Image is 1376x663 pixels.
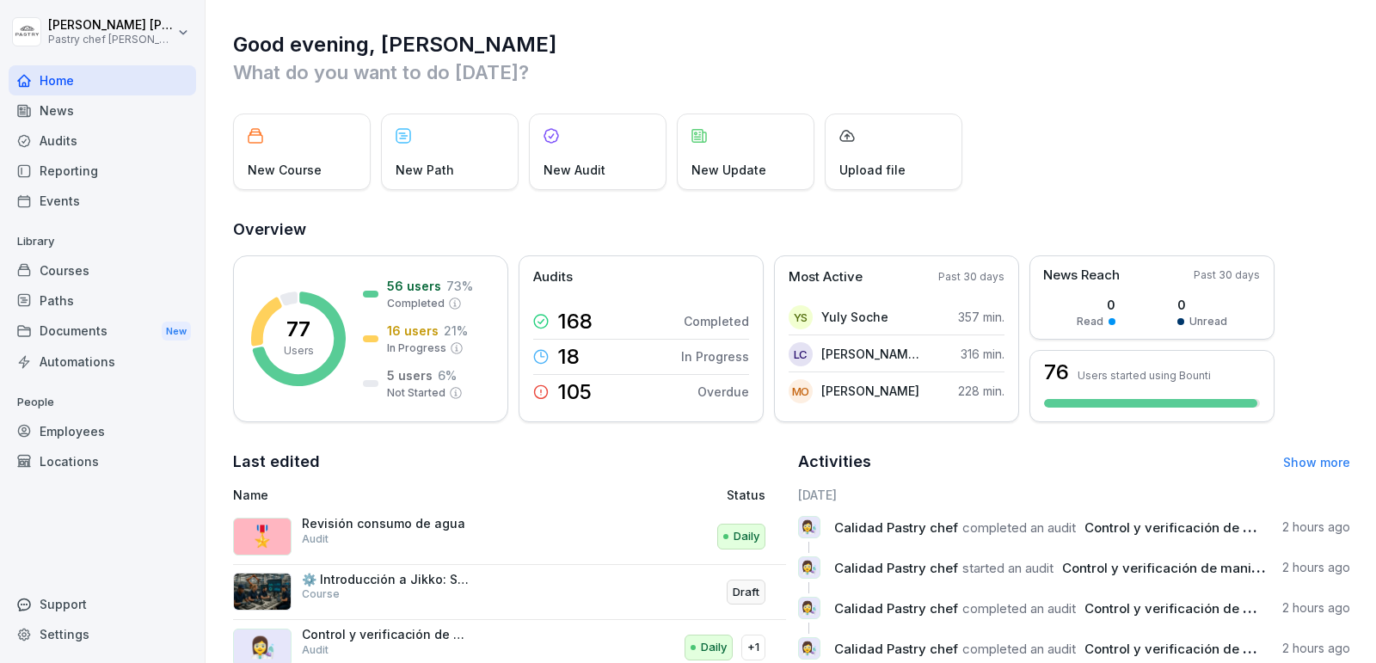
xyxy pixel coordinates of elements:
[9,126,196,156] a: Audits
[821,345,920,363] p: [PERSON_NAME] [PERSON_NAME]
[962,600,1076,617] span: completed an audit
[9,255,196,285] a: Courses
[9,389,196,416] p: People
[1282,599,1350,617] p: 2 hours ago
[233,565,786,621] a: ⚙️ Introducción a Jikko: Software MES para ProducciónCourseDraft
[557,382,592,402] p: 105
[962,519,1076,536] span: completed an audit
[544,161,605,179] p: New Audit
[801,515,817,539] p: 👩‍🔬
[284,343,314,359] p: Users
[387,322,439,340] p: 16 users
[557,347,580,367] p: 18
[834,600,958,617] span: Calidad Pastry chef
[387,296,445,311] p: Completed
[1084,641,1336,657] span: Control y verificación de manipuladores
[958,382,1004,400] p: 228 min.
[958,308,1004,326] p: 357 min.
[9,416,196,446] a: Employees
[962,641,1076,657] span: completed an audit
[1189,314,1227,329] p: Unread
[387,341,446,356] p: In Progress
[839,161,906,179] p: Upload file
[701,639,727,656] p: Daily
[789,342,813,366] div: LC
[249,632,275,663] p: 👩‍🔬
[233,58,1350,86] p: What do you want to do [DATE]?
[387,385,445,401] p: Not Started
[9,95,196,126] a: News
[248,161,322,179] p: New Course
[9,347,196,377] a: Automations
[9,228,196,255] p: Library
[557,311,593,332] p: 168
[9,285,196,316] a: Paths
[747,639,759,656] p: +1
[801,556,817,580] p: 👩‍🔬
[961,345,1004,363] p: 316 min.
[302,531,329,547] p: Audit
[48,34,174,46] p: Pastry chef [PERSON_NAME] y Cocina gourmet
[801,596,817,620] p: 👩‍🔬
[1282,519,1350,536] p: 2 hours ago
[286,319,310,340] p: 77
[302,586,340,602] p: Course
[733,584,759,601] p: Draft
[821,382,919,400] p: [PERSON_NAME]
[387,277,441,295] p: 56 users
[834,519,958,536] span: Calidad Pastry chef
[302,516,474,531] p: Revisión consumo de agua
[1283,455,1350,470] a: Show more
[446,277,473,295] p: 73 %
[697,383,749,401] p: Overdue
[233,31,1350,58] h1: Good evening, [PERSON_NAME]
[962,560,1053,576] span: started an audit
[302,642,329,658] p: Audit
[938,269,1004,285] p: Past 30 days
[233,509,786,565] a: 🎖️Revisión consumo de aguaAuditDaily
[798,450,871,474] h2: Activities
[233,218,1350,242] h2: Overview
[233,486,574,504] p: Name
[691,161,766,179] p: New Update
[438,366,457,384] p: 6 %
[1084,600,1336,617] span: Control y verificación de manipuladores
[801,636,817,660] p: 👩‍🔬
[681,347,749,365] p: In Progress
[249,521,275,552] p: 🎖️
[1043,266,1120,285] p: News Reach
[1084,519,1336,536] span: Control y verificación de manipuladores
[1282,559,1350,576] p: 2 hours ago
[9,316,196,347] div: Documents
[1194,267,1260,283] p: Past 30 days
[798,486,1351,504] h6: [DATE]
[1062,560,1314,576] span: Control y verificación de manipuladores
[533,267,573,287] p: Audits
[9,156,196,186] div: Reporting
[1077,314,1103,329] p: Read
[233,450,786,474] h2: Last edited
[1077,296,1115,314] p: 0
[162,322,191,341] div: New
[684,312,749,330] p: Completed
[789,267,863,287] p: Most Active
[9,65,196,95] a: Home
[9,446,196,476] a: Locations
[9,316,196,347] a: DocumentsNew
[734,528,759,545] p: Daily
[789,379,813,403] div: MO
[302,627,474,642] p: Control y verificación de manipuladores
[834,641,958,657] span: Calidad Pastry chef
[789,305,813,329] div: YS
[9,186,196,216] a: Events
[387,366,433,384] p: 5 users
[9,619,196,649] a: Settings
